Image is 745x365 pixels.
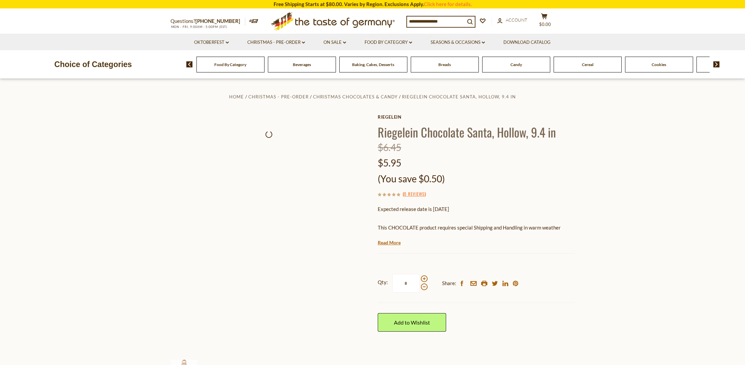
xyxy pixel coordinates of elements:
[424,1,472,7] a: Click here for details.
[431,39,485,46] a: Seasons & Occasions
[378,223,575,232] p: This CHOCOLATE product requires special Shipping and Handling in warm weather
[365,39,412,46] a: Food By Category
[378,239,401,246] a: Read More
[392,274,420,293] input: Qty:
[378,142,401,153] span: $6.45
[194,39,229,46] a: Oktoberfest
[313,94,398,99] a: Christmas Chocolates & Candy
[170,25,228,29] span: MON - FRI, 9:00AM - 5:00PM (EST)
[497,17,527,24] a: Account
[247,39,305,46] a: Christmas - PRE-ORDER
[378,205,575,213] p: Expected release date is [DATE]
[195,18,240,24] a: [PHONE_NUMBER]
[384,237,575,245] li: We will ship this product in heat-protective packaging and ice during warm weather months or to w...
[378,278,388,286] strong: Qty:
[442,279,456,287] span: Share:
[402,94,516,99] a: Riegelein Chocolate Santa, Hollow, 9.4 in
[652,62,666,67] a: Cookies
[503,39,551,46] a: Download Catalog
[404,190,425,198] a: 0 Reviews
[214,62,246,67] a: Food By Category
[352,62,394,67] a: Baking, Cakes, Desserts
[438,62,451,67] a: Breads
[378,114,575,120] a: Riegelein
[378,124,575,140] h1: Riegelein Chocolate Santa, Hollow, 9.4 in
[293,62,311,67] a: Beverages
[506,17,527,23] span: Account
[713,61,720,67] img: next arrow
[582,62,593,67] a: Cereal
[378,173,445,184] span: (You save $0.50)
[170,17,245,26] p: Questions?
[539,22,551,27] span: $0.00
[186,61,193,67] img: previous arrow
[378,157,401,169] span: $5.95
[229,94,244,99] a: Home
[323,39,346,46] a: On Sale
[378,313,446,332] a: Add to Wishlist
[534,13,555,30] button: $0.00
[510,62,522,67] a: Candy
[403,190,426,197] span: ( )
[248,94,309,99] a: Christmas - PRE-ORDER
